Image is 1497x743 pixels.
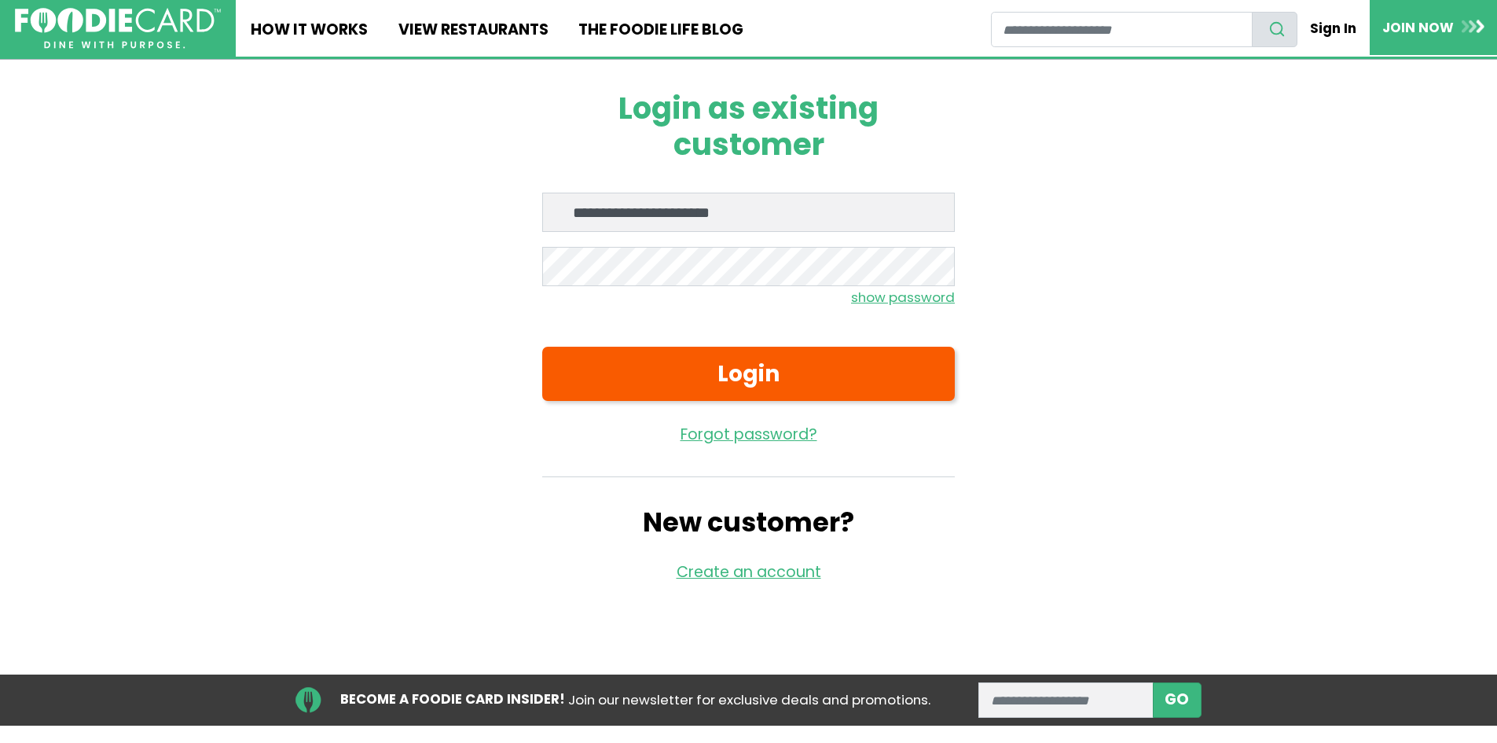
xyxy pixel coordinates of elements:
span: Join our newsletter for exclusive deals and promotions. [568,690,930,709]
a: Create an account [677,561,821,583]
button: Login [542,347,955,401]
strong: BECOME A FOODIE CARD INSIDER! [340,690,565,708]
button: subscribe [1153,682,1202,718]
input: restaurant search [991,12,1253,47]
h2: New customer? [542,507,955,539]
img: FoodieCard; Eat, Drink, Save, Donate [15,8,221,50]
a: Sign In [1297,11,1370,46]
h1: Login as existing customer [542,90,955,163]
input: enter email address [978,682,1154,718]
small: show password [851,288,955,307]
button: search [1252,12,1297,47]
a: Forgot password? [542,424,955,447]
